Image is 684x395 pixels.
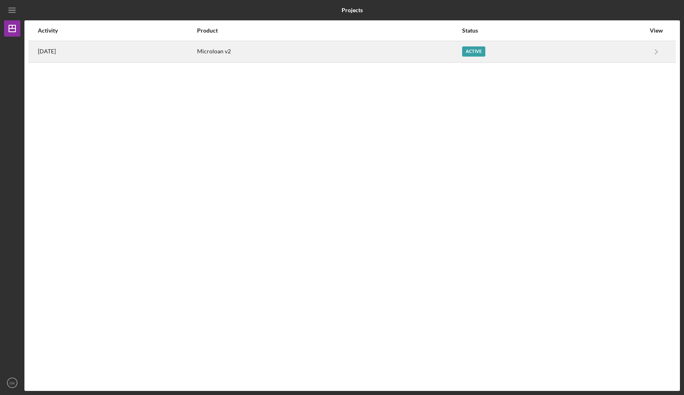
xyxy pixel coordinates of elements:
[462,27,645,34] div: Status
[342,7,363,13] b: Projects
[4,375,20,391] button: GK
[9,381,15,385] text: GK
[38,27,196,34] div: Activity
[462,46,485,57] div: Active
[197,27,461,34] div: Product
[38,48,56,55] time: 2025-10-10 17:43
[197,42,461,62] div: Microloan v2
[646,27,666,34] div: View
